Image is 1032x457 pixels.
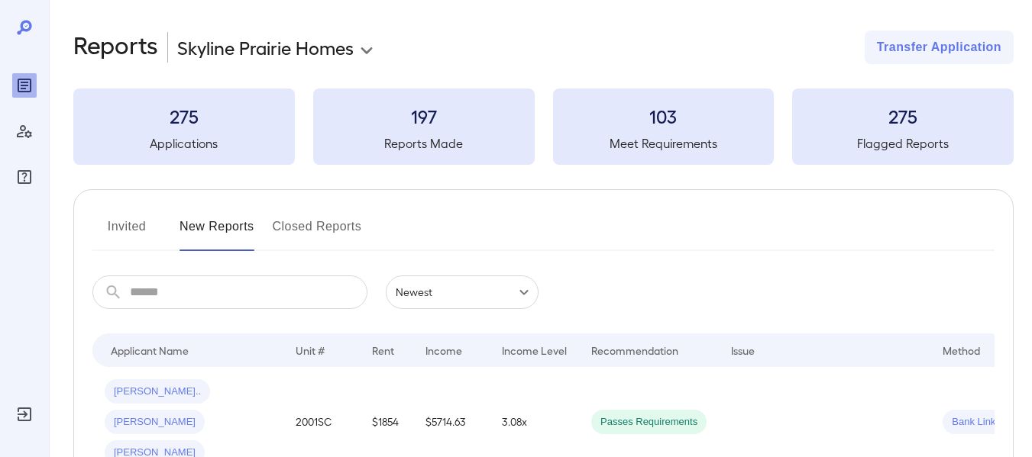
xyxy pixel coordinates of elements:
div: Income [425,341,462,359]
div: Recommendation [591,341,678,359]
div: Reports [12,73,37,98]
span: [PERSON_NAME] [105,415,205,430]
button: New Reports [180,214,254,251]
h5: Meet Requirements [553,134,775,153]
h5: Applications [73,134,295,153]
div: Manage Users [12,119,37,143]
summary: 275Applications197Reports Made103Meet Requirements275Flagged Reports [73,89,1014,165]
h3: 197 [313,104,535,128]
span: Passes Requirements [591,415,707,430]
h3: 103 [553,104,775,128]
h5: Flagged Reports [792,134,1014,153]
div: Log Out [12,402,37,426]
button: Closed Reports [273,214,362,251]
span: [PERSON_NAME].. [105,385,210,399]
h3: 275 [792,104,1014,128]
div: Rent [372,341,396,359]
h2: Reports [73,31,158,64]
h3: 275 [73,104,295,128]
div: Income Level [502,341,567,359]
h5: Reports Made [313,134,535,153]
button: Invited [92,214,161,251]
p: Skyline Prairie Homes [177,35,354,60]
span: Bank Link [943,415,1005,430]
div: Applicant Name [111,341,189,359]
button: Transfer Application [865,31,1014,64]
div: Unit # [296,341,325,359]
div: Issue [731,341,755,359]
div: Method [943,341,980,359]
div: FAQ [12,165,37,189]
div: Newest [386,275,539,309]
